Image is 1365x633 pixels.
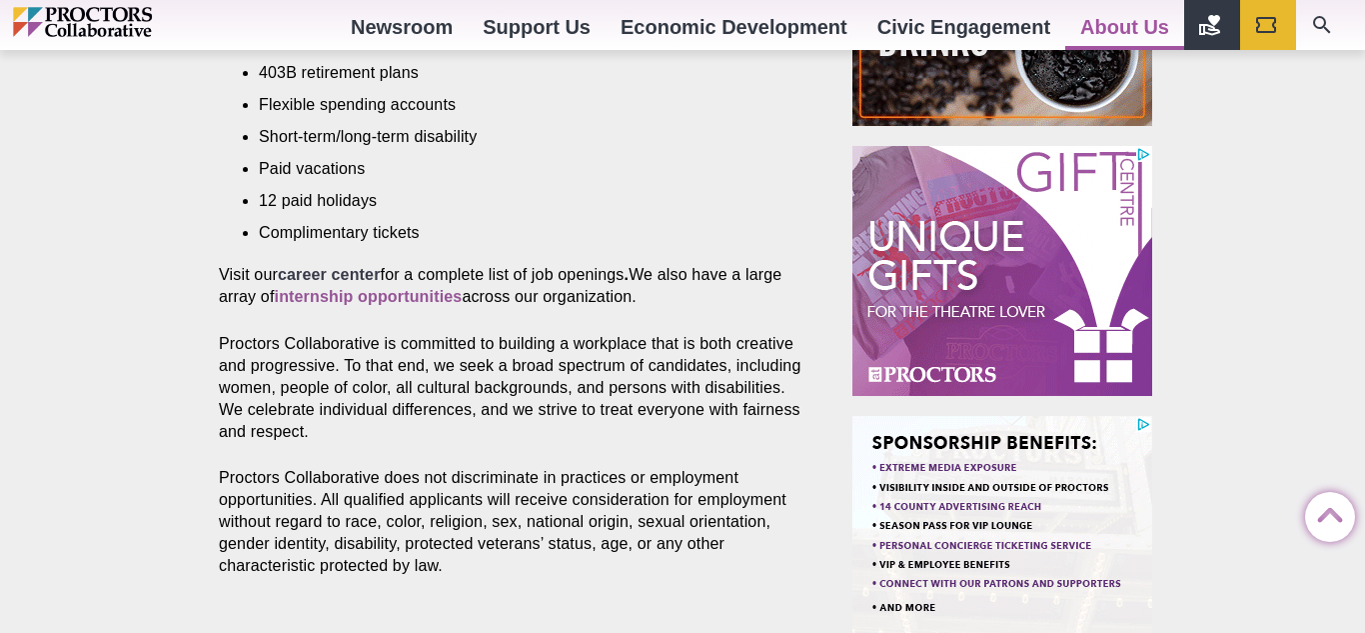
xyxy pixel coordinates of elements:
[275,288,463,305] a: internship opportunities
[259,222,776,244] li: Complimentary tickets
[852,146,1152,396] iframe: Advertisement
[219,264,806,308] p: Visit our for a complete list of job openings We also have a large array of across our organization.
[259,94,776,116] li: Flexible spending accounts
[625,266,630,283] strong: .
[1305,493,1345,533] a: Back to Top
[219,333,806,443] p: Proctors Collaborative is committed to building a workplace that is both creative and progressive...
[13,7,238,37] img: Proctors logo
[259,158,776,180] li: Paid vacations
[278,266,381,283] a: career center
[259,190,776,212] li: 12 paid holidays
[259,62,776,84] li: 403B retirement plans
[259,126,776,148] li: Short-term/long-term disability
[219,467,806,577] p: Proctors Collaborative does not discriminate in practices or employment opportunities. All qualif...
